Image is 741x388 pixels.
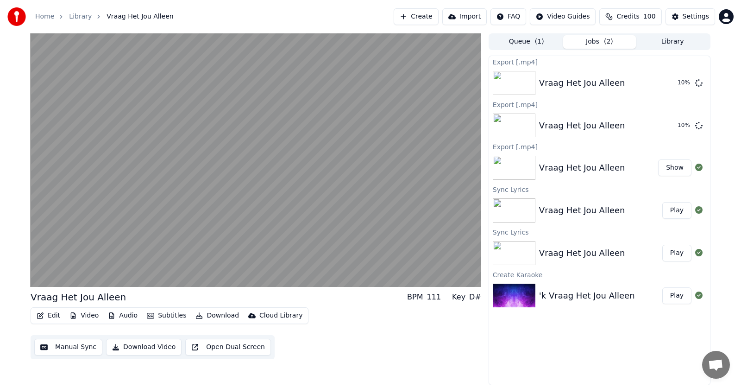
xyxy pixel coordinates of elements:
nav: breadcrumb [35,12,174,21]
div: Vraag Het Jou Alleen [539,76,625,89]
span: ( 1 ) [535,37,544,46]
div: Create Karaoke [489,269,710,280]
button: Show [658,159,691,176]
div: 111 [427,292,441,303]
span: Credits [616,12,639,21]
div: Export [.mp4] [489,56,710,67]
button: Edit [33,309,64,322]
button: Settings [666,8,715,25]
div: Vraag Het Jou Alleen [539,247,625,260]
button: Library [636,35,709,49]
button: Download Video [106,339,182,356]
div: Export [.mp4] [489,99,710,110]
button: Manual Sync [34,339,102,356]
button: Subtitles [143,309,190,322]
button: Play [662,202,691,219]
div: Vraag Het Jou Alleen [31,291,126,304]
div: Key [452,292,465,303]
img: youka [7,7,26,26]
div: Sync Lyrics [489,184,710,195]
div: 'k Vraag Het Jou Alleen [539,289,635,302]
button: Audio [104,309,141,322]
div: Export [.mp4] [489,141,710,152]
div: Sync Lyrics [489,226,710,237]
span: Vraag Het Jou Alleen [107,12,173,21]
button: Play [662,245,691,261]
div: Vraag Het Jou Alleen [539,204,625,217]
button: Credits100 [599,8,661,25]
div: D# [469,292,481,303]
button: Queue [490,35,563,49]
button: Play [662,287,691,304]
div: 10 % [678,122,691,129]
span: 100 [643,12,656,21]
div: 10 % [678,79,691,87]
div: Settings [683,12,709,21]
div: Vraag Het Jou Alleen [539,161,625,174]
button: Jobs [563,35,636,49]
div: Open de chat [702,351,730,379]
a: Home [35,12,54,21]
div: Cloud Library [259,311,302,320]
button: Create [394,8,439,25]
button: Video Guides [530,8,596,25]
a: Library [69,12,92,21]
button: Import [442,8,487,25]
button: FAQ [490,8,526,25]
button: Video [66,309,102,322]
span: ( 2 ) [604,37,613,46]
button: Open Dual Screen [185,339,271,356]
button: Download [192,309,243,322]
div: BPM [407,292,423,303]
div: Vraag Het Jou Alleen [539,119,625,132]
